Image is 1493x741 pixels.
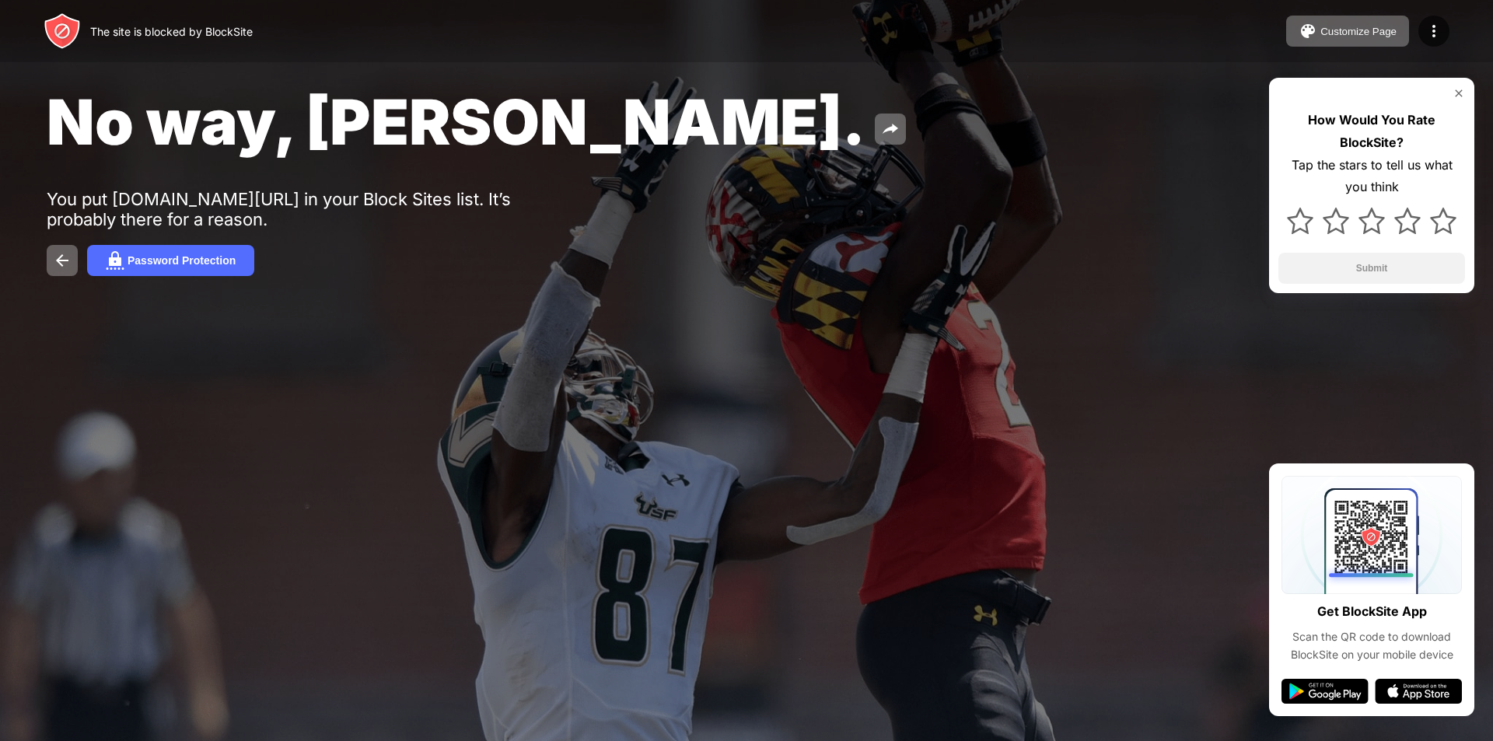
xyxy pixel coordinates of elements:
[881,120,900,138] img: share.svg
[44,12,81,50] img: header-logo.svg
[1278,253,1465,284] button: Submit
[90,25,253,38] div: The site is blocked by BlockSite
[1430,208,1456,234] img: star.svg
[1323,208,1349,234] img: star.svg
[1453,87,1465,100] img: rate-us-close.svg
[47,189,527,229] div: You put [DOMAIN_NAME][URL] in your Block Sites list. It’s probably there for a reason.
[1425,22,1443,40] img: menu-icon.svg
[1299,22,1317,40] img: pallet.svg
[1320,26,1397,37] div: Customize Page
[87,245,254,276] button: Password Protection
[106,251,124,270] img: password.svg
[1317,600,1427,623] div: Get BlockSite App
[47,84,865,159] span: No way, [PERSON_NAME].
[1286,16,1409,47] button: Customize Page
[1281,679,1369,704] img: google-play.svg
[53,251,72,270] img: back.svg
[1358,208,1385,234] img: star.svg
[1375,679,1462,704] img: app-store.svg
[1281,476,1462,594] img: qrcode.svg
[1278,109,1465,154] div: How Would You Rate BlockSite?
[128,254,236,267] div: Password Protection
[1287,208,1313,234] img: star.svg
[1394,208,1421,234] img: star.svg
[1281,628,1462,663] div: Scan the QR code to download BlockSite on your mobile device
[1278,154,1465,199] div: Tap the stars to tell us what you think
